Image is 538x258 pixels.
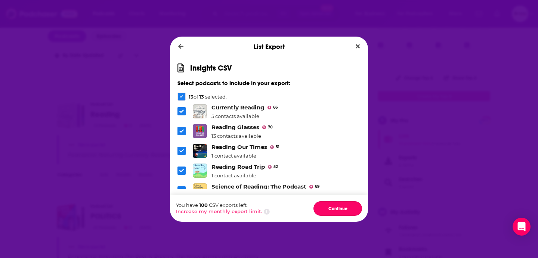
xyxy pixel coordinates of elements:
[193,183,207,198] img: Science of Reading: The Podcast
[273,165,278,168] span: 52
[268,106,278,109] a: 66
[199,94,204,100] span: 13
[190,63,232,73] h1: Insights CSV
[270,145,279,149] a: 51
[273,106,278,109] span: 66
[193,144,207,158] img: Reading Our Times
[189,94,227,100] p: of selected.
[268,126,273,129] span: 70
[262,125,273,129] a: 70
[211,143,267,150] a: Reading Our Times
[211,133,273,139] div: 13 contacts available
[211,163,265,170] a: Reading Road Trip
[193,164,207,178] img: Reading Road Trip
[177,80,361,87] h3: Select podcasts to include in your export:
[211,113,278,119] div: 5 contacts available
[170,37,368,57] div: List Export
[199,202,208,208] span: 100
[193,104,207,118] img: Currently Reading
[211,172,278,178] div: 1 contact available
[315,185,319,188] span: 69
[211,124,259,131] a: Reading Glasses
[176,208,262,214] button: Increase my monthly export limit.
[211,104,265,111] a: Currently Reading
[268,165,278,169] a: 52
[513,218,531,236] div: Open Intercom Messenger
[353,42,363,51] button: Close
[176,202,270,208] p: You have CSV exports left.
[276,146,279,149] span: 51
[193,124,207,138] img: Reading Glasses
[211,183,306,190] a: Science of Reading: The Podcast
[189,94,194,100] span: 13
[313,201,362,216] button: Continue
[211,153,279,159] div: 1 contact available
[309,185,319,189] a: 69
